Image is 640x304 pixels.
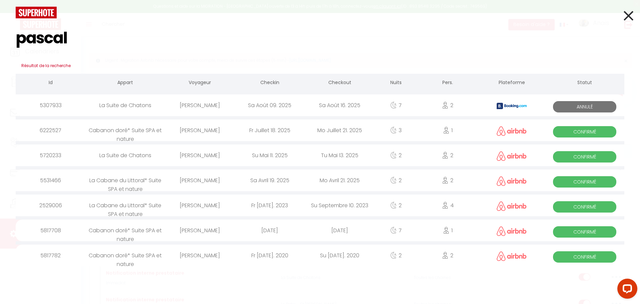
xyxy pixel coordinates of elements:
div: 2529006 [16,195,86,216]
div: [PERSON_NAME] [165,144,235,166]
div: Sa Avril 19. 2025 [235,170,305,191]
div: Cabanon doré* Suite SPA et nature [86,119,165,141]
div: [PERSON_NAME] [165,245,235,266]
span: Confirmé [553,151,616,163]
input: Tapez pour rechercher... [16,18,624,58]
div: La Cabane du Littoral* Suite SPA et nature [86,195,165,216]
span: Confirmé [553,251,616,263]
div: 5307933 [16,94,86,116]
div: 7 [375,220,417,241]
div: [PERSON_NAME] [165,94,235,116]
span: Confirmé [553,226,616,238]
div: [DATE] [235,220,305,241]
div: 2 [417,144,478,166]
div: 1 [417,220,478,241]
div: [PERSON_NAME] [165,195,235,216]
div: 2 [417,170,478,191]
div: Su Mai 11. 2025 [235,144,305,166]
div: 3 [375,119,417,141]
img: airbnb2.png [497,226,527,236]
div: 2 [375,170,417,191]
span: Annulé [553,101,616,112]
span: Confirmé [553,201,616,213]
div: La Cabane du Littoral* Suite SPA et nature [86,170,165,191]
th: Checkout [305,74,375,93]
div: [PERSON_NAME] [165,119,235,141]
span: Confirmé [553,176,616,188]
div: Cabanon doré* Suite SPA et nature [86,245,165,266]
div: 5531466 [16,170,86,191]
img: airbnb2.png [497,201,527,211]
div: Sa Août 09. 2025 [235,94,305,116]
div: 6222527 [16,119,86,141]
div: [DATE] [305,220,375,241]
div: 2 [417,94,478,116]
th: Plateforme [478,74,545,93]
div: Sa Août 16. 2025 [305,94,375,116]
div: 5817708 [16,220,86,241]
th: Appart [86,74,165,93]
div: Cabanon doré* Suite SPA et nature [86,220,165,241]
div: 2 [417,245,478,266]
div: Su [DATE]. 2020 [305,245,375,266]
th: Nuits [375,74,417,93]
div: La Suite de Chatons [86,94,165,116]
img: airbnb2.png [497,126,527,136]
div: La Suite de Chatons [86,144,165,166]
span: Confirmé [553,126,616,137]
div: 7 [375,94,417,116]
h3: Résultat de la recherche [16,58,624,74]
div: [PERSON_NAME] [165,170,235,191]
div: Fr [DATE]. 2023 [235,195,305,216]
div: Mo Juillet 21. 2025 [305,119,375,141]
div: 4 [417,195,478,216]
img: logo [16,7,57,18]
iframe: LiveChat chat widget [612,276,640,304]
th: Pers. [417,74,478,93]
div: 2 [375,245,417,266]
div: [PERSON_NAME] [165,220,235,241]
img: airbnb2.png [497,151,527,161]
th: Checkin [235,74,305,93]
th: Id [16,74,86,93]
div: 5720233 [16,144,86,166]
div: Fr Juillet 18. 2025 [235,119,305,141]
div: Tu Mai 13. 2025 [305,144,375,166]
div: 1 [417,119,478,141]
div: Fr [DATE]. 2020 [235,245,305,266]
th: Voyageur [165,74,235,93]
div: Mo Avril 21. 2025 [305,170,375,191]
th: Statut [545,74,624,93]
div: Su Septembre 10. 2023 [305,195,375,216]
div: 2 [375,144,417,166]
img: booking2.png [497,103,527,109]
div: 5817782 [16,245,86,266]
img: airbnb2.png [497,251,527,261]
div: 2 [375,195,417,216]
img: airbnb2.png [497,176,527,186]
